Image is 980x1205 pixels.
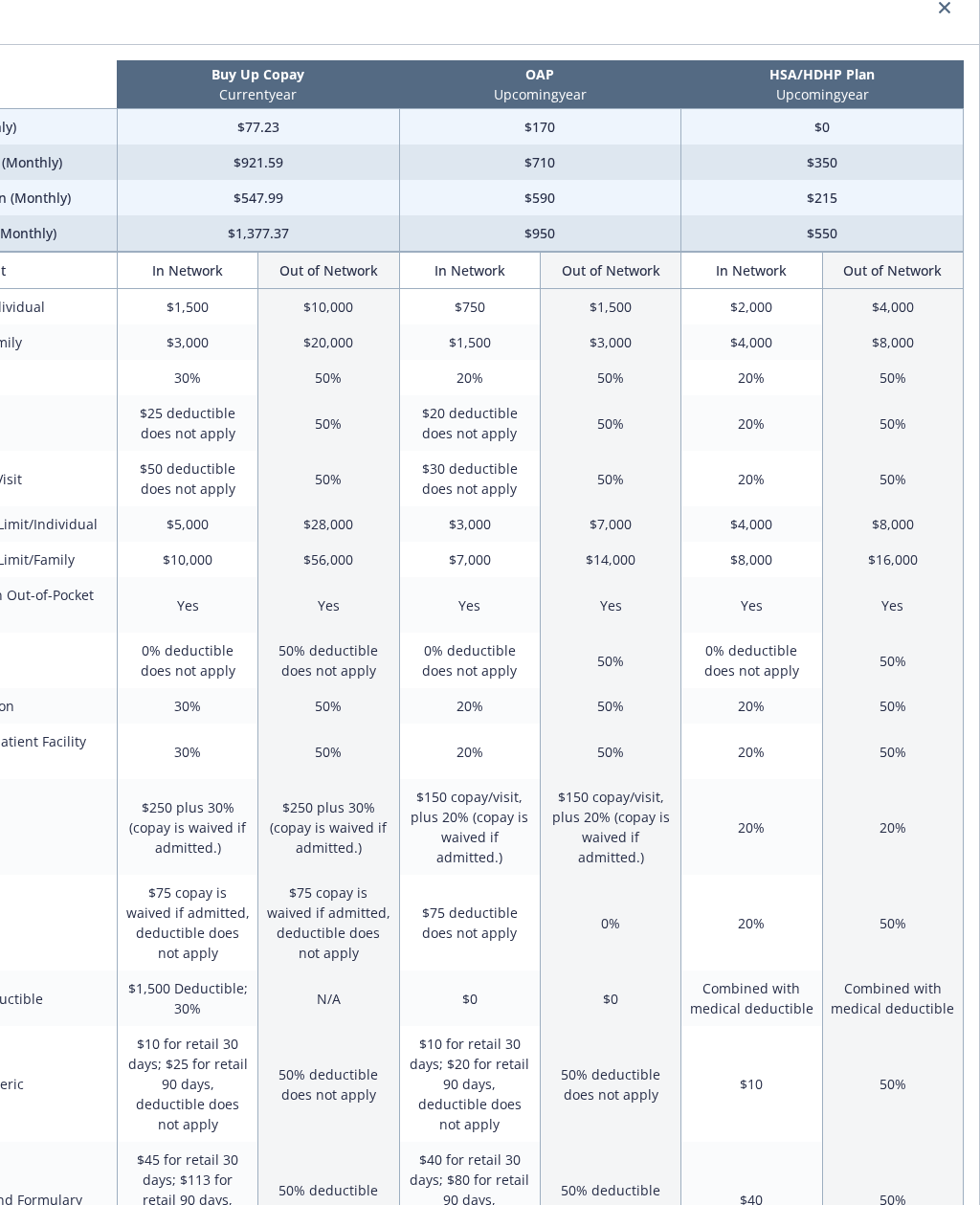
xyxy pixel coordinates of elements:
td: Yes [258,577,399,633]
td: 0% deductible does not apply [681,633,822,688]
td: $0 [540,971,680,1026]
td: N/A [258,971,399,1026]
td: $921.59 [117,145,399,180]
td: 50% [822,633,963,688]
p: HSA/HDHP Plan [685,64,960,84]
td: $1,377.37 [117,215,399,252]
td: $10 for retail 30 days; $25 for retail 90 days, deductible does not apply [117,1026,257,1142]
td: $4,000 [822,289,963,325]
td: $8,000 [681,542,822,577]
td: 20% [681,875,822,971]
td: Yes [681,577,822,633]
td: $250 plus 30% (copay is waived if admitted.) [258,779,399,875]
td: Yes [822,577,963,633]
td: Yes [540,577,680,633]
td: 20% [681,360,822,395]
td: 50% [822,688,963,724]
td: $1,500 [117,289,257,325]
td: Yes [117,577,257,633]
th: Out of Network [258,253,399,289]
td: 50% deductible does not apply [258,633,399,688]
td: 20% [681,779,822,875]
td: $4,000 [681,506,822,542]
td: Combined with medical deductible [681,971,822,1026]
td: 20% [822,779,963,875]
td: 50% [540,633,680,688]
td: $1,500 [540,289,680,325]
td: $7,000 [540,506,680,542]
td: $10 [681,1026,822,1142]
td: 30% [117,688,257,724]
td: 0% deductible does not apply [117,633,257,688]
td: $20 deductible does not apply [399,395,540,451]
td: 50% [822,360,963,395]
td: 30% [117,724,257,779]
td: $56,000 [258,542,399,577]
td: $77.23 [117,109,399,145]
td: $350 [681,145,964,180]
td: 50% [258,360,399,395]
td: 20% [399,688,540,724]
td: $750 [399,289,540,325]
p: Upcoming year [403,84,678,104]
td: $28,000 [258,506,399,542]
td: $1,500 Deductible; 30% [117,971,257,1026]
td: 30% [117,360,257,395]
th: In Network [681,253,822,289]
td: 0% [540,875,680,971]
p: Upcoming year [685,84,960,104]
td: $710 [399,145,681,180]
td: $14,000 [540,542,680,577]
td: $1,500 [399,324,540,360]
td: Combined with medical deductible [822,971,963,1026]
td: $10 for retail 30 days; $20 for retail 90 days, deductible does not apply [399,1026,540,1142]
td: $0 [681,109,964,145]
td: 20% [681,395,822,451]
td: 50% [540,451,680,506]
td: $7,000 [399,542,540,577]
td: 50% [822,724,963,779]
th: Out of Network [822,253,963,289]
td: 20% [399,360,540,395]
td: 20% [399,724,540,779]
td: $75 copay is waived if admitted, deductible does not apply [117,875,257,971]
p: Current year [121,84,395,104]
th: Out of Network [540,253,680,289]
td: 50% [822,875,963,971]
td: $8,000 [822,324,963,360]
td: $547.99 [117,180,399,215]
td: $3,000 [117,324,257,360]
td: 50% [258,395,399,451]
td: $0 [399,971,540,1026]
td: $590 [399,180,681,215]
td: $5,000 [117,506,257,542]
td: 50% deductible does not apply [540,1026,680,1142]
td: $3,000 [399,506,540,542]
td: 20% [681,688,822,724]
td: 0% deductible does not apply [399,633,540,688]
td: 50% [540,360,680,395]
td: 20% [681,724,822,779]
td: $170 [399,109,681,145]
td: $16,000 [822,542,963,577]
td: $25 deductible does not apply [117,395,257,451]
td: $250 plus 30% (copay is waived if admitted.) [117,779,257,875]
td: 50% [540,688,680,724]
th: In Network [399,253,540,289]
td: $75 copay is waived if admitted, deductible does not apply [258,875,399,971]
p: Buy Up Copay [121,64,395,84]
td: $150 copay/visit, plus 20% (copay is waived if admitted.) [399,779,540,875]
td: 50% deductible does not apply [258,1026,399,1142]
td: $2,000 [681,289,822,325]
td: $950 [399,215,681,252]
td: $10,000 [258,289,399,325]
td: 50% [822,451,963,506]
td: $150 copay/visit, plus 20% (copay is waived if admitted.) [540,779,680,875]
td: 50% [540,724,680,779]
p: OAP [403,64,678,84]
td: Yes [399,577,540,633]
td: $8,000 [822,506,963,542]
td: $30 deductible does not apply [399,451,540,506]
td: $3,000 [540,324,680,360]
td: $50 deductible does not apply [117,451,257,506]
